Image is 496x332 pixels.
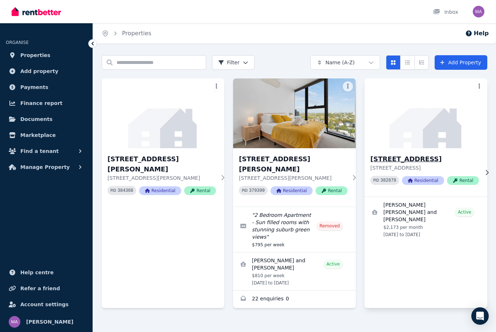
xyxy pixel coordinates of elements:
a: Account settings [6,297,87,312]
button: Name (A-Z) [310,55,380,70]
code: 379399 [249,188,265,193]
a: Properties [6,48,87,62]
a: Documents [6,112,87,126]
div: Inbox [433,8,458,16]
span: Rental [316,186,347,195]
span: Add property [20,67,58,76]
a: View details for Jessica and Darren Southam [233,252,356,290]
span: Manage Property [20,163,70,171]
span: Account settings [20,300,69,309]
small: PID [242,189,248,193]
button: More options [211,81,221,92]
span: Payments [20,83,48,92]
h3: [STREET_ADDRESS][PERSON_NAME] [239,154,347,174]
a: Help centre [6,265,87,280]
span: ORGANISE [6,40,29,45]
img: 410/70 Speakmen St, Kensington [362,77,491,150]
button: More options [474,81,484,92]
a: Add Property [435,55,487,70]
button: Find a tenant [6,144,87,158]
span: Refer a friend [20,284,60,293]
a: 35 Malcolm St, South Yarra[STREET_ADDRESS][PERSON_NAME][STREET_ADDRESS][PERSON_NAME]PID 379399Res... [233,78,356,207]
img: 3/81 Mitchell St, Maidstone [102,78,224,148]
span: Find a tenant [20,147,59,155]
code: 384368 [118,188,133,193]
a: Payments [6,80,87,94]
span: Residential [139,186,181,195]
div: Open Intercom Messenger [471,307,489,325]
span: Name (A-Z) [325,59,355,66]
a: Edit listing: 2 Bedroom Apartment - Sun filled rooms with stunning suburb green views [233,207,356,252]
button: Help [465,29,489,38]
a: Add property [6,64,87,78]
div: View options [386,55,429,70]
span: Marketplace [20,131,56,139]
img: Mayuko Akaho [9,316,20,328]
p: [STREET_ADDRESS] [370,164,479,171]
a: 3/81 Mitchell St, Maidstone[STREET_ADDRESS][PERSON_NAME][STREET_ADDRESS][PERSON_NAME]PID 384368Re... [102,78,224,207]
p: [STREET_ADDRESS][PERSON_NAME] [107,174,216,182]
button: Expanded list view [414,55,429,70]
span: Residential [402,176,444,185]
button: Card view [386,55,401,70]
span: [PERSON_NAME] [26,317,73,326]
button: More options [343,81,353,92]
small: PID [110,189,116,193]
span: Rental [447,176,479,185]
a: Enquiries for 35 Malcolm St, South Yarra [233,291,356,308]
a: Properties [122,30,151,37]
button: Filter [212,55,255,70]
a: Marketplace [6,128,87,142]
p: [STREET_ADDRESS][PERSON_NAME] [239,174,347,182]
span: Finance report [20,99,62,108]
h3: [STREET_ADDRESS][PERSON_NAME] [107,154,216,174]
span: Rental [184,186,216,195]
a: View details for Mayur Dashrath Divate and Sarikha Balaram Khanapure [365,197,487,242]
img: 35 Malcolm St, South Yarra [233,78,356,148]
span: Documents [20,115,53,124]
a: Refer a friend [6,281,87,296]
nav: Breadcrumb [93,23,160,44]
img: Mayuko Akaho [473,6,484,17]
h3: [STREET_ADDRESS] [370,154,479,164]
img: RentBetter [12,6,61,17]
code: 382879 [381,178,396,183]
span: Properties [20,51,50,60]
small: PID [373,178,379,182]
button: Manage Property [6,160,87,174]
span: Filter [218,59,240,66]
a: 410/70 Speakmen St, Kensington[STREET_ADDRESS][STREET_ADDRESS]PID 382879ResidentialRental [365,78,487,197]
span: Residential [271,186,313,195]
button: Compact list view [400,55,415,70]
span: Help centre [20,268,54,277]
a: Finance report [6,96,87,110]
